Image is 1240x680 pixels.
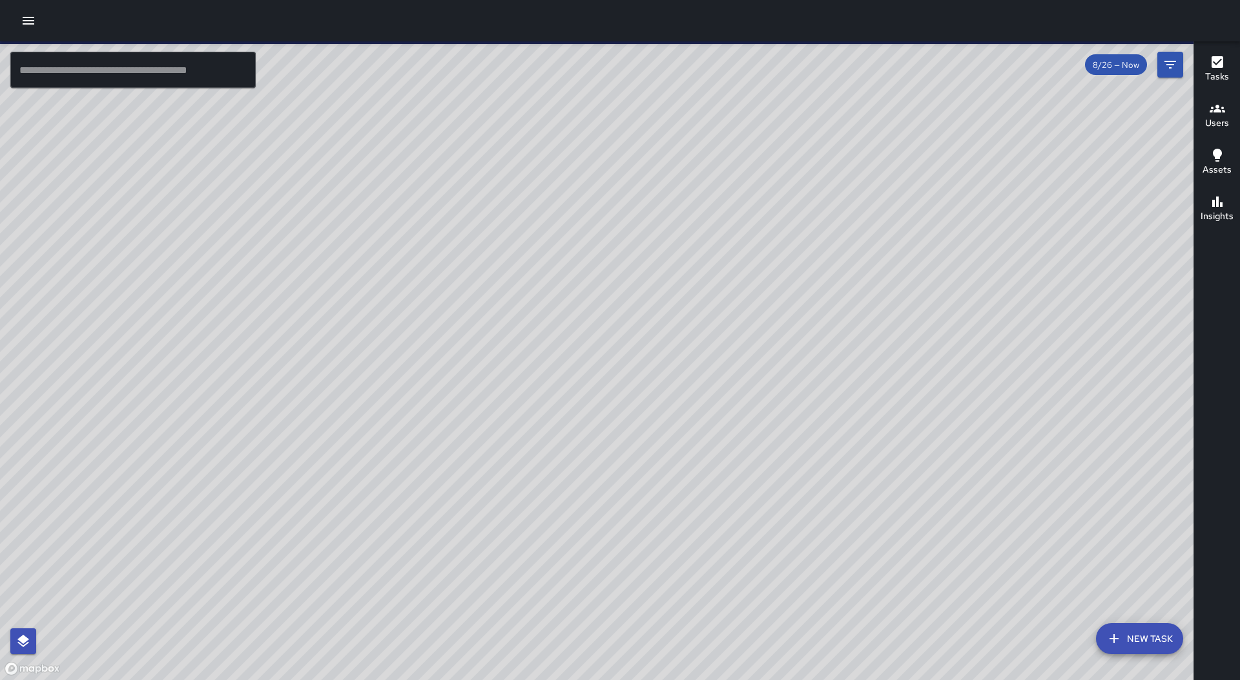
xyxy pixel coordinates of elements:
[1205,70,1229,84] h6: Tasks
[1157,52,1183,78] button: Filters
[1203,163,1232,177] h6: Assets
[1194,47,1240,93] button: Tasks
[1194,93,1240,140] button: Users
[1194,140,1240,186] button: Assets
[1096,623,1183,654] button: New Task
[1085,59,1147,70] span: 8/26 — Now
[1201,209,1234,224] h6: Insights
[1205,116,1229,131] h6: Users
[1194,186,1240,233] button: Insights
